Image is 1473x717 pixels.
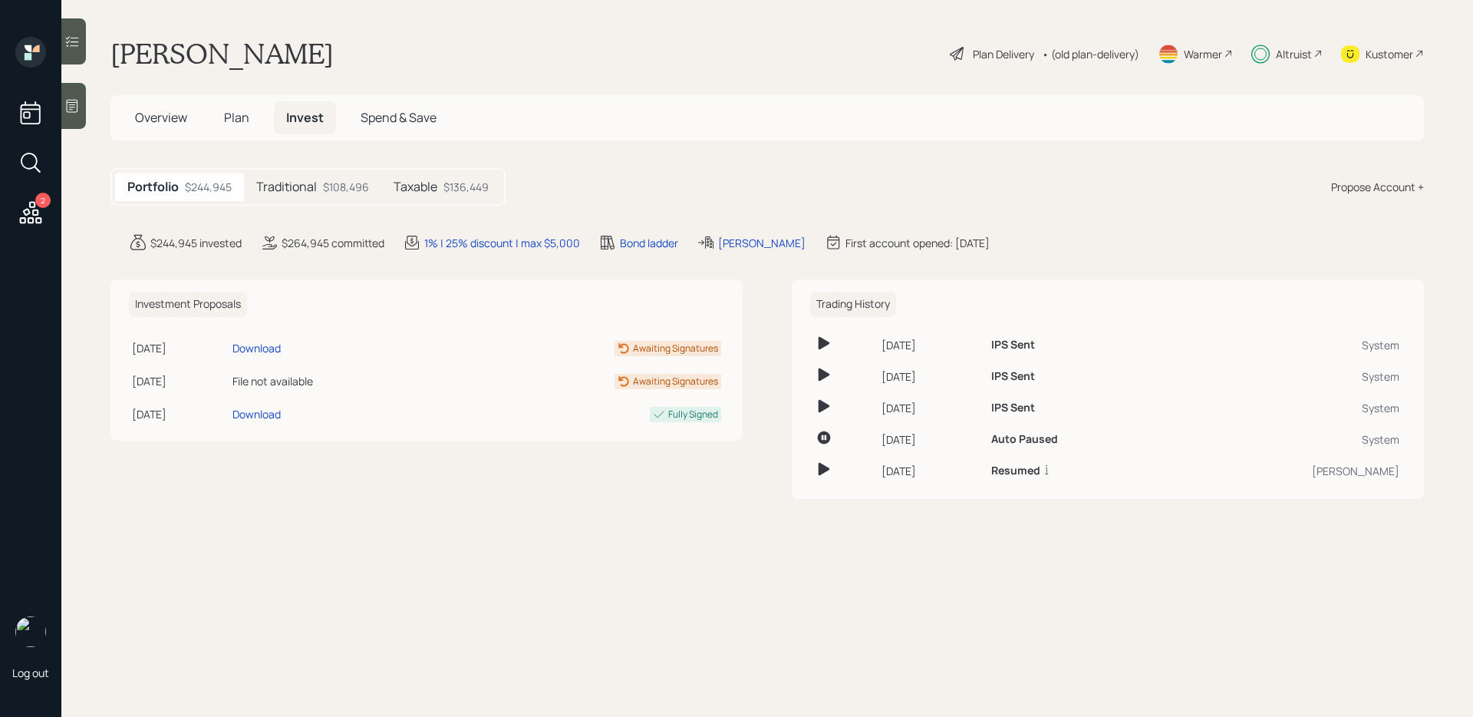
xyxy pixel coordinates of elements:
[633,375,718,388] div: Awaiting Signatures
[881,431,979,448] div: [DATE]
[127,180,179,194] h5: Portfolio
[15,616,46,647] img: sami-boghos-headshot.png
[185,179,232,195] div: $244,945
[633,342,718,355] div: Awaiting Signatures
[881,463,979,479] div: [DATE]
[286,109,324,126] span: Invest
[361,109,437,126] span: Spend & Save
[991,339,1035,352] h6: IPS Sent
[991,401,1035,415] h6: IPS Sent
[424,235,580,251] div: 1% | 25% discount | max $5,000
[12,666,49,680] div: Log out
[845,235,990,251] div: First account opened: [DATE]
[1366,46,1413,62] div: Kustomer
[323,179,369,195] div: $108,496
[110,37,334,71] h1: [PERSON_NAME]
[394,180,437,194] h5: Taxable
[973,46,1034,62] div: Plan Delivery
[1331,179,1424,195] div: Propose Account +
[1276,46,1312,62] div: Altruist
[256,180,317,194] h5: Traditional
[129,292,247,317] h6: Investment Proposals
[232,340,281,356] div: Download
[718,235,806,251] div: [PERSON_NAME]
[150,235,242,251] div: $244,945 invested
[991,433,1058,446] h6: Auto Paused
[1177,400,1399,416] div: System
[35,193,51,208] div: 2
[881,400,979,416] div: [DATE]
[282,235,384,251] div: $264,945 committed
[132,406,226,422] div: [DATE]
[620,235,678,251] div: Bond ladder
[991,370,1035,383] h6: IPS Sent
[1177,337,1399,353] div: System
[881,337,979,353] div: [DATE]
[232,406,281,422] div: Download
[135,109,187,126] span: Overview
[232,373,441,389] div: File not available
[132,340,226,356] div: [DATE]
[668,408,718,421] div: Fully Signed
[443,179,489,195] div: $136,449
[1177,368,1399,385] div: System
[1177,463,1399,479] div: [PERSON_NAME]
[224,109,249,126] span: Plan
[1184,46,1222,62] div: Warmer
[991,464,1040,477] h6: Resumed
[881,368,979,385] div: [DATE]
[810,292,896,317] h6: Trading History
[1177,431,1399,448] div: System
[1042,46,1139,62] div: • (old plan-delivery)
[132,373,226,389] div: [DATE]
